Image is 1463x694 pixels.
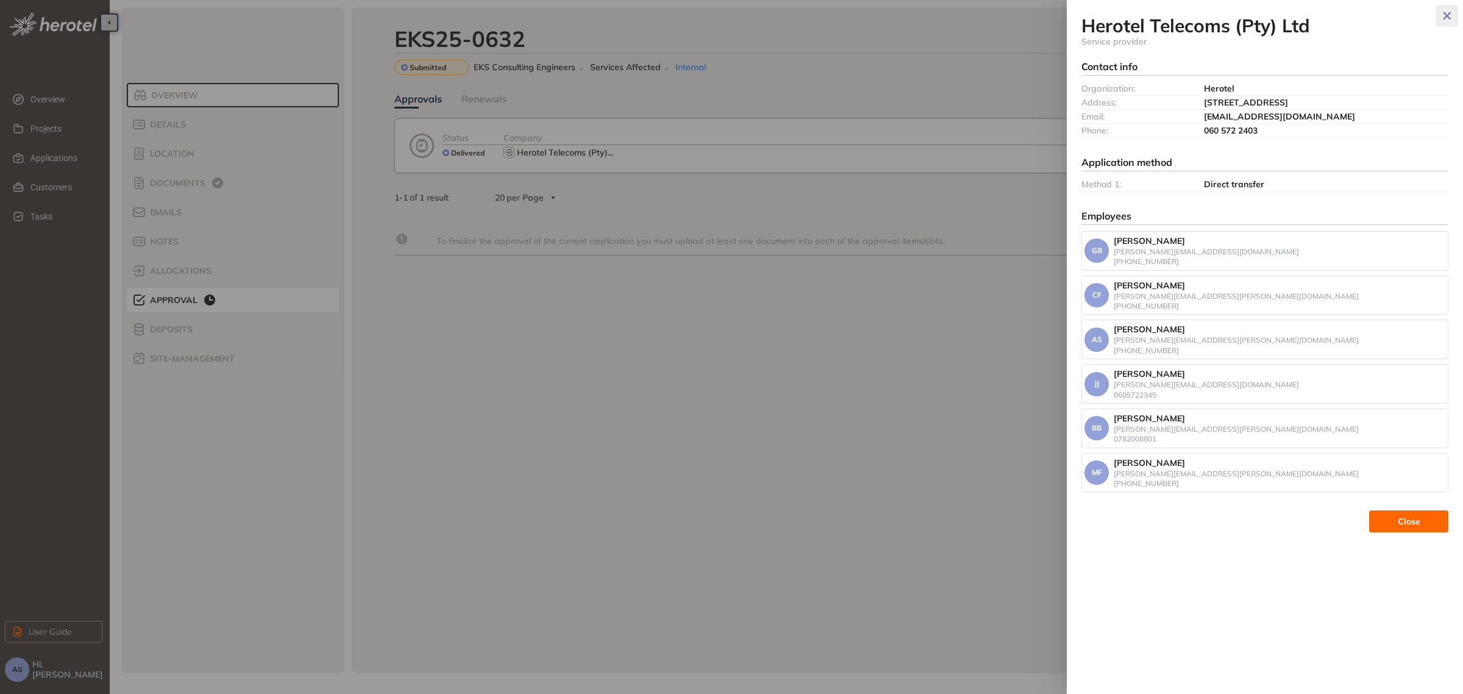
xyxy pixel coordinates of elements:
[1114,479,1359,488] div: [PHONE_NUMBER]
[1092,335,1102,344] span: AS
[1084,372,1109,396] button: JJ
[1114,413,1185,424] span: [PERSON_NAME]
[1114,346,1359,355] div: [PHONE_NUMBER]
[1081,15,1448,37] h3: Herotel Telecoms (Pty) Ltd
[1084,416,1109,440] button: BB
[1081,125,1108,136] span: Phone:
[1204,83,1234,94] span: Herotel
[1081,156,1172,168] span: Application method
[1114,336,1359,345] div: [PERSON_NAME][EMAIL_ADDRESS][PERSON_NAME][DOMAIN_NAME]
[1084,283,1109,307] button: CF
[1084,460,1109,485] button: MF
[1204,111,1355,122] span: [EMAIL_ADDRESS][DOMAIN_NAME]
[1081,60,1137,73] span: Contact info
[1204,97,1288,108] span: [STREET_ADDRESS]
[1114,368,1185,379] span: [PERSON_NAME]
[1092,246,1102,255] span: GB
[1398,515,1420,528] span: Close
[1114,435,1359,443] div: 0782008801
[1114,302,1359,310] div: [PHONE_NUMBER]
[1081,97,1117,108] span: Address:
[1094,379,1099,388] span: JJ
[1114,235,1185,246] span: [PERSON_NAME]
[1114,457,1185,468] span: [PERSON_NAME]
[1369,510,1448,532] button: Close
[1081,179,1121,190] span: Method 1:
[1081,210,1131,222] span: Employees
[1114,381,1299,389] div: [PERSON_NAME][EMAIL_ADDRESS][DOMAIN_NAME]
[1114,257,1299,266] div: [PHONE_NUMBER]
[1114,248,1299,256] div: [PERSON_NAME][EMAIL_ADDRESS][DOMAIN_NAME]
[1081,111,1105,122] span: Email:
[1114,391,1299,399] div: 0605722345
[1092,424,1102,432] span: BB
[1114,280,1185,291] span: [PERSON_NAME]
[1081,83,1135,94] span: Organization:
[1114,292,1359,301] div: [PERSON_NAME][EMAIL_ADDRESS][PERSON_NAME][DOMAIN_NAME]
[1204,179,1264,190] span: Direct transfer
[1092,468,1102,477] span: MF
[1204,125,1258,136] span: 060 572 2403
[1114,425,1359,434] div: [PERSON_NAME][EMAIL_ADDRESS][PERSON_NAME][DOMAIN_NAME]
[1092,291,1102,299] span: CF
[1081,37,1448,47] div: Service provider
[1114,470,1359,478] div: [PERSON_NAME][EMAIL_ADDRESS][PERSON_NAME][DOMAIN_NAME]
[1084,238,1109,263] button: GB
[1084,327,1109,352] button: AS
[1114,324,1185,335] span: [PERSON_NAME]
